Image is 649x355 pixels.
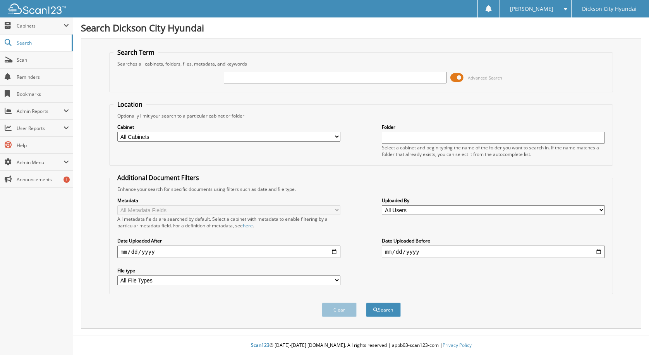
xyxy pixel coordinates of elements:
[113,173,203,182] legend: Additional Document Filters
[17,40,68,46] span: Search
[17,142,69,149] span: Help
[117,267,340,274] label: File type
[382,237,604,244] label: Date Uploaded Before
[113,100,146,109] legend: Location
[382,144,604,158] div: Select a cabinet and begin typing the name of the folder you want to search in. If the name match...
[582,7,637,11] span: Dickson City Hyundai
[17,176,69,183] span: Announcements
[113,61,608,67] div: Searches all cabinets, folders, files, metadata, and keywords
[8,3,66,14] img: scan123-logo-white.svg
[17,23,64,29] span: Cabinets
[443,342,472,348] a: Privacy Policy
[117,246,340,258] input: start
[510,7,553,11] span: [PERSON_NAME]
[382,246,604,258] input: end
[73,336,649,355] div: © [DATE]-[DATE] [DOMAIN_NAME]. All rights reserved | appb03-scan123-com |
[322,303,357,317] button: Clear
[382,197,604,204] label: Uploaded By
[251,342,270,348] span: Scan123
[366,303,401,317] button: Search
[17,57,69,63] span: Scan
[382,124,604,130] label: Folder
[117,237,340,244] label: Date Uploaded After
[17,91,69,97] span: Bookmarks
[113,48,158,57] legend: Search Term
[117,197,340,204] label: Metadata
[117,124,340,130] label: Cabinet
[113,113,608,119] div: Optionally limit your search to a particular cabinet or folder
[81,21,641,34] h1: Search Dickson City Hyundai
[243,222,253,229] a: here
[17,159,64,166] span: Admin Menu
[468,75,502,81] span: Advanced Search
[17,125,64,132] span: User Reports
[117,216,340,229] div: All metadata fields are searched by default. Select a cabinet with metadata to enable filtering b...
[17,74,69,80] span: Reminders
[113,186,608,192] div: Enhance your search for specific documents using filters such as date and file type.
[17,108,64,114] span: Admin Reports
[64,177,70,183] div: 1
